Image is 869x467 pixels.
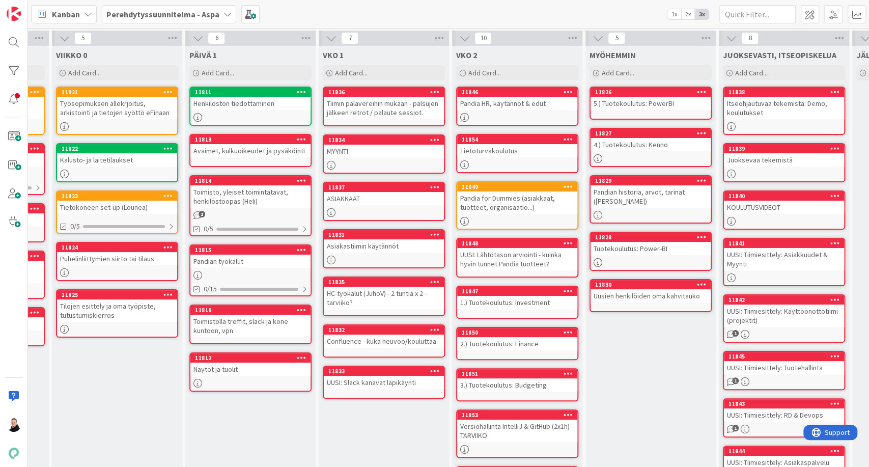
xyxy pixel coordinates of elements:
[724,191,844,214] div: 11840KOULUTUSVIDEOT
[324,135,444,158] div: 11834MYYNTI
[591,176,711,208] div: 11829Pandian historia, arvot, tarinat ([PERSON_NAME])
[457,88,577,110] div: 11846Pandia HR, käytännöt & edut
[457,135,577,144] div: 11854
[341,32,358,44] span: 7
[591,289,711,303] div: Uusien henkilöiden oma kahvitauko
[57,153,177,167] div: Kalusto- ja laitetilaukset
[457,97,577,110] div: Pandia HR, käytännöt & edut
[324,88,444,119] div: 11836Tiimin palavereihin mukaan - palsujen jälkeen retrot / palaute sessiot.
[724,88,844,97] div: 11838
[724,352,844,361] div: 11845
[57,88,177,119] div: 11821Työsopimuksen allekrjoitus, arkistointi ja tietojen syöttö eFinaan
[462,288,577,295] div: 11847
[474,32,492,44] span: 10
[457,328,577,337] div: 11850
[456,50,477,60] span: VKO 2
[595,177,711,184] div: 11829
[457,191,577,214] div: Pandia for Dummies (asiakkaat, tuotteet, organisaatio...)
[57,191,177,201] div: 11823
[57,243,177,265] div: 11824Puhelinliittymien siirto tai tilaus
[190,353,311,363] div: 11812
[724,97,844,119] div: Itseohjautuvaa tekemistä: Demo, koulutukset
[199,211,205,217] span: 1
[190,255,311,268] div: Pandian työkalut
[195,354,311,362] div: 11812
[457,88,577,97] div: 11846
[190,315,311,337] div: Toimistolla treffit, slack ja kone kuntoon, vpn
[202,68,234,77] span: Add Card...
[189,50,217,60] span: PÄIVÄ 1
[695,9,709,19] span: 3x
[728,353,844,360] div: 11845
[724,305,844,327] div: UUSI: Tiimiesittely: Käyttöönottotiimi (projektit)
[57,299,177,322] div: Tilojen esittely ja oma työpiste, tutustumiskierros
[462,89,577,96] div: 11846
[732,377,739,384] span: 1
[457,328,577,350] div: 118502.) Tuotekoulutus: Finance
[462,329,577,336] div: 11850
[328,136,444,144] div: 11834
[462,240,577,247] div: 11848
[62,89,177,96] div: 11821
[57,290,177,299] div: 11825
[590,50,636,60] span: MYÖHEMMIN
[328,326,444,334] div: 11832
[328,368,444,375] div: 11833
[457,287,577,309] div: 118471.) Tuotekoulutus: Investment
[724,295,844,327] div: 11842UUSI: Tiimiesittely: Käyttöönottotiimi (projektit)
[732,425,739,431] span: 1
[204,224,213,234] span: 0/5
[608,32,625,44] span: 5
[324,230,444,253] div: 11831Asiakastiimin käytännöt
[324,325,444,335] div: 11832
[457,239,577,270] div: 11848UUSI: Lähtötason arviointi - kuinka hyvin tunnet Pandia tuotteet?
[62,193,177,200] div: 11823
[591,88,711,97] div: 11826
[57,252,177,265] div: Puhelinliittymien siirto tai tilaus
[724,153,844,167] div: Juoksevaa tekemistä
[190,144,311,157] div: Avaimet, kulkuoikeudet ja pysäköinti
[591,138,711,151] div: 4.) Tuotekoulutus: Kenno
[62,145,177,152] div: 11822
[457,248,577,270] div: UUSI: Lähtötason arviointi - kuinka hyvin tunnet Pandia tuotteet?
[335,68,368,77] span: Add Card...
[462,183,577,190] div: 11849
[324,230,444,239] div: 11831
[667,9,681,19] span: 1x
[57,88,177,97] div: 11821
[62,291,177,298] div: 11825
[602,68,634,77] span: Add Card...
[57,201,177,214] div: Tietokoneen set-up (Lounea)
[106,9,219,19] b: Perehdytyssuunnitelma - Aspa
[190,135,311,157] div: 11813Avaimet, kulkuoikeudet ja pysäköinti
[62,244,177,251] div: 11824
[324,335,444,348] div: Confluence - kuka neuvoo/kouluttaa
[56,50,87,60] span: VIIKKO 0
[728,296,844,304] div: 11842
[457,296,577,309] div: 1.) Tuotekoulutus: Investment
[724,239,844,270] div: 11841UUSI: Tiimiesittely: Asiakkuudet & Myynti
[595,89,711,96] div: 11826
[57,97,177,119] div: Työsopimuksen allekrjoitus, arkistointi ja tietojen syöttö eFinaan
[7,446,21,460] img: avatar
[591,88,711,110] div: 118265.) Tuotekoulutus: PowerBI
[190,306,311,315] div: 11810
[719,5,796,23] input: Quick Filter...
[723,50,836,60] span: JUOKSEVASTI, ITSEOPISKELUA
[732,330,739,337] span: 1
[324,88,444,97] div: 11836
[457,337,577,350] div: 2.) Tuotekoulutus: Finance
[208,32,225,44] span: 6
[728,400,844,407] div: 11843
[190,176,311,185] div: 11814
[724,399,844,422] div: 11843UUSI: Tiimiesittely: RD & Devops
[324,367,444,376] div: 11833
[190,245,311,268] div: 11815Pandian työkalut
[681,9,695,19] span: 2x
[724,88,844,119] div: 11838Itseohjautuvaa tekemistä: Demo, koulutukset
[190,135,311,144] div: 11813
[468,68,501,77] span: Add Card...
[190,176,311,208] div: 11814Toimisto, yleiset toimintatavat, henkilöstöopas (Heli)
[591,233,711,242] div: 11828
[591,129,711,151] div: 118274.) Tuotekoulutus: Kenno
